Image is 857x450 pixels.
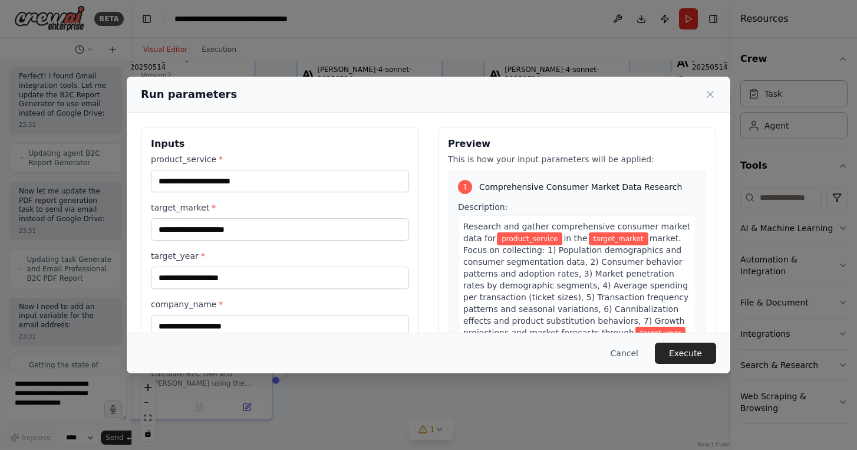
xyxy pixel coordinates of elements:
[141,86,237,103] h2: Run parameters
[655,343,716,364] button: Execute
[635,327,685,340] span: Variable: target_year
[601,343,648,364] button: Cancel
[151,137,409,151] h3: Inputs
[151,298,409,310] label: company_name
[151,202,409,213] label: target_market
[151,153,409,165] label: product_service
[151,250,409,262] label: target_year
[458,180,472,194] div: 1
[563,234,587,243] span: in the
[463,222,690,243] span: Research and gather comprehensive consumer market data for
[479,181,682,193] span: Comprehensive Consumer Market Data Research
[589,232,648,245] span: Variable: target_market
[448,153,706,165] p: This is how your input parameters will be applied:
[497,232,562,245] span: Variable: product_service
[448,137,706,151] h3: Preview
[458,202,507,212] span: Description:
[463,234,688,337] span: market. Focus on collecting: 1) Population demographics and consumer segmentation data, 2) Consum...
